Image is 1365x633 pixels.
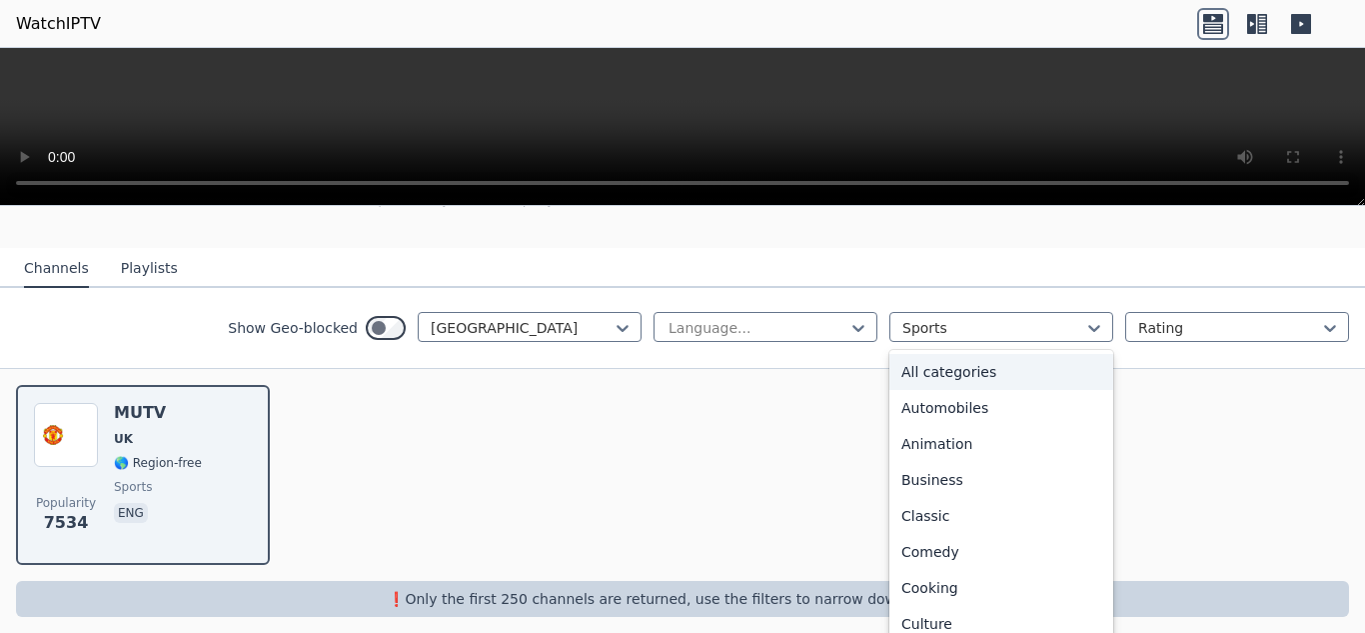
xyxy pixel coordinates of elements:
[24,250,89,288] button: Channels
[889,390,1113,426] div: Automobiles
[114,431,133,447] span: UK
[16,12,101,36] a: WatchIPTV
[114,455,202,471] span: 🌎 Region-free
[114,479,152,495] span: sports
[44,511,89,535] span: 7534
[889,462,1113,498] div: Business
[114,503,148,523] p: eng
[889,354,1113,390] div: All categories
[889,570,1113,606] div: Cooking
[114,403,202,423] h6: MUTV
[889,426,1113,462] div: Animation
[121,250,178,288] button: Playlists
[24,589,1341,609] p: ❗️Only the first 250 channels are returned, use the filters to narrow down channels.
[34,403,98,467] img: MUTV
[889,498,1113,534] div: Classic
[228,318,358,338] label: Show Geo-blocked
[36,495,96,511] span: Popularity
[889,534,1113,570] div: Comedy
